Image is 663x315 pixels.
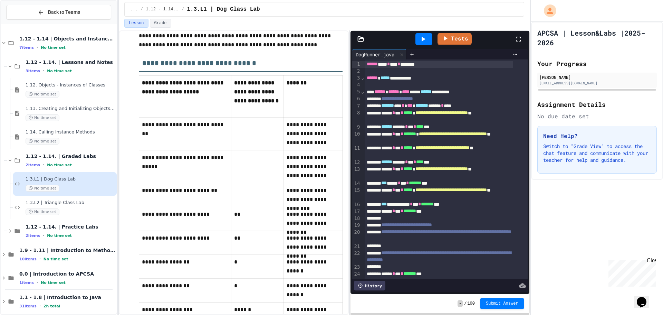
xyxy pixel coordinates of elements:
[44,257,68,261] span: No time set
[44,304,60,308] span: 2h total
[352,110,361,124] div: 8
[543,132,651,140] h3: Need Help?
[352,68,361,75] div: 2
[464,301,467,306] span: /
[352,215,361,222] div: 18
[39,303,41,309] span: •
[438,33,472,45] a: Tests
[19,247,115,253] span: 1.9 - 1.11 | Introduction to Methods
[19,304,37,308] span: 31 items
[352,61,361,68] div: 1
[26,185,59,192] span: No time set
[124,19,148,28] button: Lesson
[352,103,361,110] div: 7
[19,257,37,261] span: 10 items
[537,28,657,47] h1: APCSA | Lesson&Labs |2025-2026
[141,7,143,12] span: /
[19,271,115,277] span: 0.0 | Introduction to APCSA
[182,7,184,12] span: /
[3,3,48,44] div: Chat with us now!Close
[352,75,361,82] div: 3
[352,250,361,264] div: 22
[486,301,518,306] span: Submit Answer
[26,69,40,73] span: 3 items
[41,45,66,50] span: No time set
[467,301,475,306] span: 100
[43,233,44,238] span: •
[26,82,115,88] span: 1.12. Objects - Instances of Classes
[352,180,361,187] div: 14
[352,49,406,59] div: DogRunner.java
[352,264,361,271] div: 23
[41,280,66,285] span: No time set
[26,138,59,145] span: No time set
[26,91,59,98] span: No time set
[146,7,179,12] span: 1.12 - 1.14. | Graded Labs
[539,74,655,80] div: [PERSON_NAME]
[19,280,34,285] span: 1 items
[352,89,361,95] div: 5
[352,271,361,278] div: 24
[634,287,656,308] iframe: chat widget
[354,281,385,290] div: History
[537,3,558,19] div: My Account
[352,208,361,215] div: 17
[26,59,115,65] span: 1.12 - 1.14. | Lessons and Notes
[26,224,115,230] span: 1.12 - 1.14. | Practice Labs
[26,114,59,121] span: No time set
[361,89,364,94] span: Fold line
[6,5,111,20] button: Back to Teams
[26,233,40,238] span: 2 items
[352,229,361,243] div: 20
[543,143,651,164] p: Switch to "Grade View" to access the chat feature and communicate with your teacher for help and ...
[352,145,361,159] div: 11
[352,278,361,299] div: 25
[352,51,398,58] div: DogRunner.java
[352,166,361,180] div: 13
[537,100,657,109] h2: Assignment Details
[43,162,44,168] span: •
[352,159,361,166] div: 12
[47,233,72,238] span: No time set
[48,9,80,16] span: Back to Teams
[26,209,59,215] span: No time set
[26,153,115,159] span: 1.12 - 1.14. | Graded Labs
[352,95,361,102] div: 6
[37,280,38,285] span: •
[26,200,115,206] span: 1.3.L2 | Triangle Class Lab
[352,243,361,250] div: 21
[39,256,41,262] span: •
[47,163,72,167] span: No time set
[361,75,364,81] span: Fold line
[26,129,115,135] span: 1.14. Calling Instance Methods
[606,257,656,287] iframe: chat widget
[352,187,361,201] div: 15
[130,7,138,12] span: ...
[43,68,44,74] span: •
[37,45,38,50] span: •
[352,131,361,145] div: 10
[352,124,361,131] div: 9
[539,81,655,86] div: [EMAIL_ADDRESS][DOMAIN_NAME]
[187,5,260,13] span: 1.3.L1 | Dog Class Lab
[26,176,115,182] span: 1.3.L1 | Dog Class Lab
[352,82,361,89] div: 4
[150,19,171,28] button: Grade
[537,59,657,68] h2: Your Progress
[480,298,524,309] button: Submit Answer
[19,36,115,42] span: 1.12 - 1.14 | Objects and Instances of Classes
[352,222,361,229] div: 19
[352,201,361,208] div: 16
[19,45,34,50] span: 7 items
[19,294,115,300] span: 1.1 - 1.8 | Introduction to Java
[26,163,40,167] span: 2 items
[47,69,72,73] span: No time set
[458,300,463,307] span: -
[537,112,657,120] div: No due date set
[26,106,115,112] span: 1.13. Creating and Initializing Objects: Constructors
